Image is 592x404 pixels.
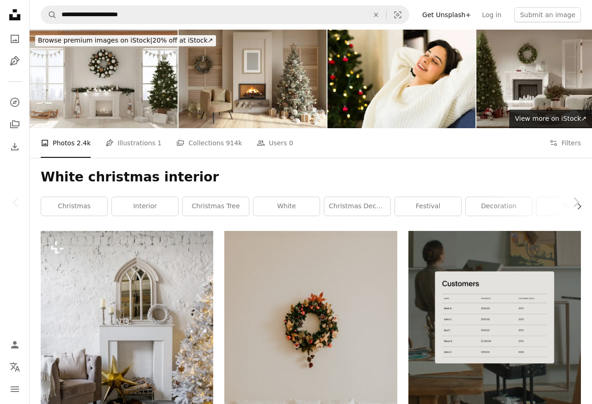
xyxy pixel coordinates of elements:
[105,128,161,158] a: Illustrations 1
[41,169,581,186] h1: White christmas interior
[515,115,586,122] span: View more on iStock ↗
[112,197,178,216] a: interior
[6,137,24,156] a: Download History
[38,37,213,44] span: 20% off at iStock ↗
[549,128,581,158] button: Filters
[366,6,386,24] button: Clear
[289,138,293,148] span: 0
[6,336,24,354] a: Log in / Sign up
[158,138,162,148] span: 1
[30,30,178,128] img: Christmas interior design, living room with fireplace in white tones, decorated tree and panorami...
[226,138,242,148] span: 914k
[6,380,24,398] button: Menu
[324,197,390,216] a: christmas decoration
[253,197,320,216] a: white
[6,93,24,112] a: Explore
[6,358,24,376] button: Language
[41,348,213,356] a: Vertical photo of decorated living room with decorative fireplace, comfort armchair and cow leath...
[179,30,327,128] img: Modern Living Room Interior With Christmas Tree, Ornaments, Gift Boxes, Fireplace And Armchair
[257,128,293,158] a: Users 0
[224,356,397,365] a: a wreath on a wall
[176,128,242,158] a: Collections 914k
[466,197,532,216] a: decoration
[183,197,249,216] a: christmas tree
[41,6,409,24] form: Find visuals sitewide
[476,7,507,22] a: Log in
[30,30,222,52] a: Browse premium images on iStock|20% off at iStock↗
[395,197,461,216] a: festival
[6,115,24,134] a: Collections
[560,158,592,247] a: Next
[387,6,409,24] button: Visual search
[6,30,24,48] a: Photos
[41,6,57,24] button: Search Unsplash
[38,37,152,44] span: Browse premium images on iStock |
[417,7,476,22] a: Get Unsplash+
[41,197,107,216] a: christmas
[408,231,581,404] img: file-1747939376688-baf9a4a454ffimage
[509,110,592,128] a: View more on iStock↗
[6,52,24,70] a: Illustrations
[327,30,475,128] img: Beautiful woman wearing a white sweater relaxing on a couch at home with her eyes closed, enjoyin...
[514,7,581,22] button: Submit an image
